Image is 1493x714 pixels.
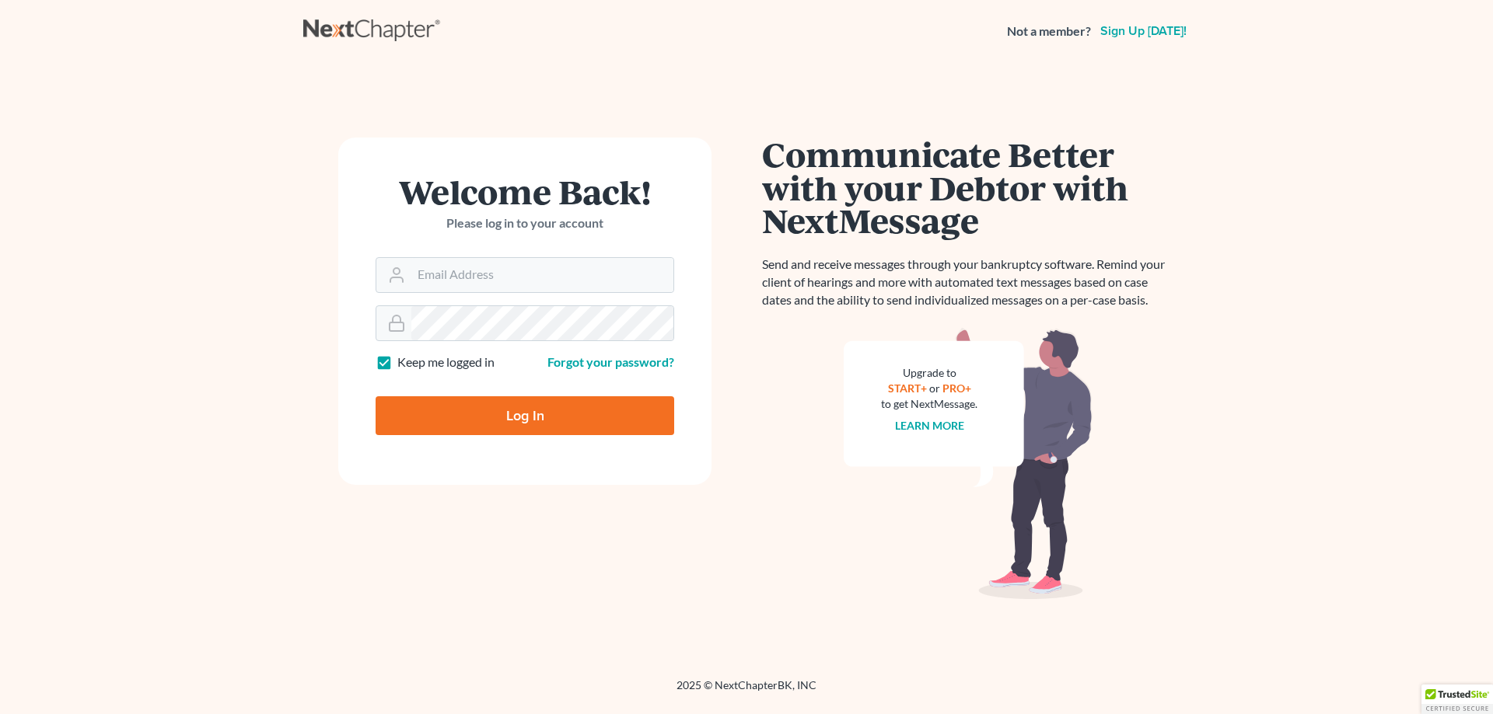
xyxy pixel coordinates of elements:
[762,256,1174,309] p: Send and receive messages through your bankruptcy software. Remind your client of hearings and mo...
[376,175,674,208] h1: Welcome Back!
[547,354,674,369] a: Forgot your password?
[376,396,674,435] input: Log In
[303,677,1190,705] div: 2025 © NextChapterBK, INC
[397,354,495,371] label: Keep me logged in
[1421,684,1493,714] div: TrustedSite Certified
[376,214,674,232] p: Please log in to your account
[762,138,1174,237] h1: Communicate Better with your Debtor with NextMessage
[895,419,964,432] a: Learn more
[1097,25,1190,37] a: Sign up [DATE]!
[411,258,673,292] input: Email Address
[888,381,927,395] a: START+
[881,365,977,381] div: Upgrade to
[942,381,971,395] a: PRO+
[844,328,1093,600] img: nextmessage_bg-59042aed3d76b12b5cd301f8e5b87938c9018125f34e5fa2b7a6b67550977c72.svg
[881,396,977,412] div: to get NextMessage.
[929,381,940,395] span: or
[1007,23,1091,40] strong: Not a member?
